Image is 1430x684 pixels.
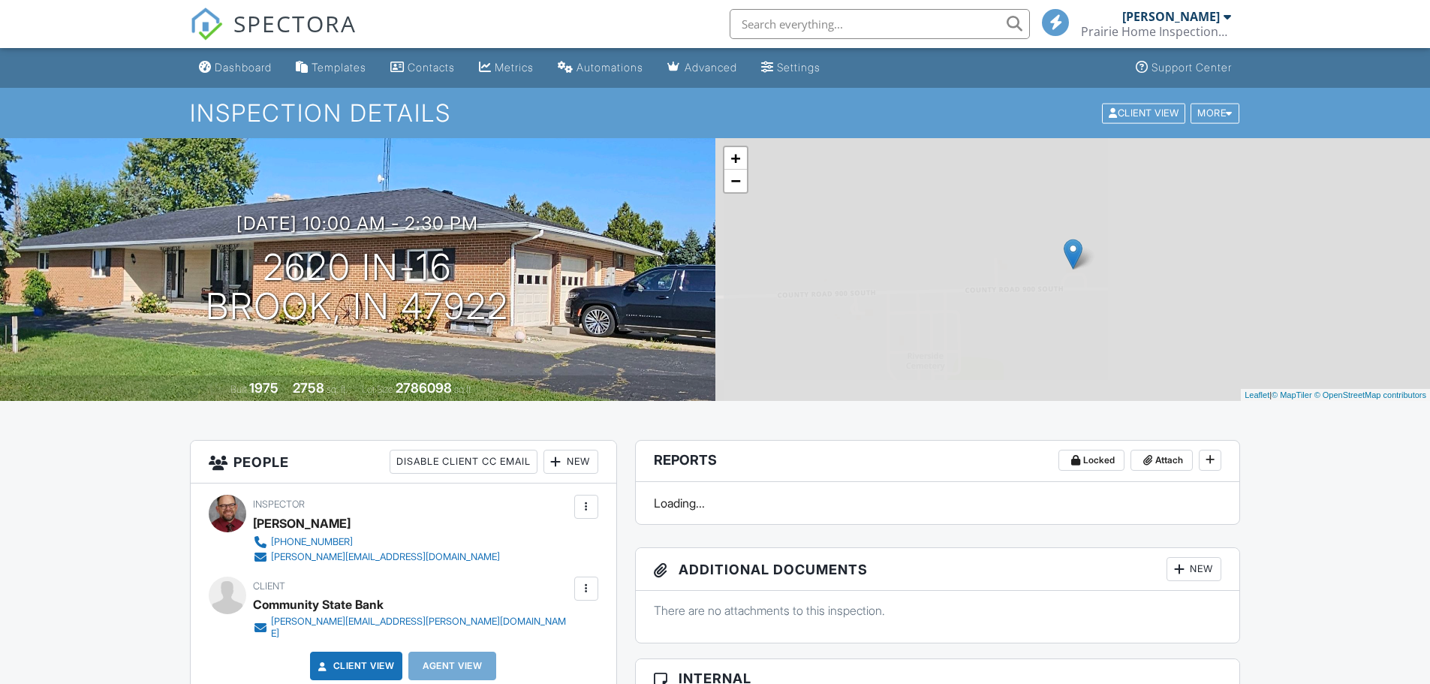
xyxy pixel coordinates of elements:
[1241,389,1430,402] div: |
[253,593,384,616] div: Community State Bank
[577,61,643,74] div: Automations
[1100,107,1189,118] a: Client View
[1314,390,1426,399] a: © OpenStreetMap contributors
[236,213,478,234] h3: [DATE] 10:00 am - 2:30 pm
[1191,103,1239,123] div: More
[1102,103,1185,123] div: Client View
[290,54,372,82] a: Templates
[312,61,366,74] div: Templates
[315,658,395,673] a: Client View
[495,61,534,74] div: Metrics
[636,548,1240,591] h3: Additional Documents
[362,384,393,395] span: Lot Size
[552,54,649,82] a: Automations (Basic)
[253,535,500,550] a: [PHONE_NUMBER]
[271,551,500,563] div: [PERSON_NAME][EMAIL_ADDRESS][DOMAIN_NAME]
[191,441,616,484] h3: People
[253,580,285,592] span: Client
[755,54,826,82] a: Settings
[661,54,743,82] a: Advanced
[233,8,357,39] span: SPECTORA
[230,384,247,395] span: Built
[1272,390,1312,399] a: © MapTiler
[293,380,324,396] div: 2758
[390,450,537,474] div: Disable Client CC Email
[271,536,353,548] div: [PHONE_NUMBER]
[454,384,473,395] span: sq.ft.
[253,499,305,510] span: Inspector
[1130,54,1238,82] a: Support Center
[327,384,348,395] span: sq. ft.
[253,512,351,535] div: [PERSON_NAME]
[190,20,357,52] a: SPECTORA
[249,380,278,396] div: 1975
[724,170,747,192] a: Zoom out
[408,61,455,74] div: Contacts
[384,54,461,82] a: Contacts
[190,8,223,41] img: The Best Home Inspection Software - Spectora
[654,602,1222,619] p: There are no attachments to this inspection.
[190,100,1241,126] h1: Inspection Details
[685,61,737,74] div: Advanced
[724,147,747,170] a: Zoom in
[1167,557,1221,581] div: New
[543,450,598,474] div: New
[206,248,509,327] h1: 2620 IN-16 Brook, IN 47922
[253,616,570,640] a: [PERSON_NAME][EMAIL_ADDRESS][PERSON_NAME][DOMAIN_NAME]
[1122,9,1220,24] div: [PERSON_NAME]
[253,550,500,565] a: [PERSON_NAME][EMAIL_ADDRESS][DOMAIN_NAME]
[730,9,1030,39] input: Search everything...
[777,61,820,74] div: Settings
[396,380,452,396] div: 2786098
[215,61,272,74] div: Dashboard
[271,616,570,640] div: [PERSON_NAME][EMAIL_ADDRESS][PERSON_NAME][DOMAIN_NAME]
[193,54,278,82] a: Dashboard
[1152,61,1232,74] div: Support Center
[1081,24,1231,39] div: Prairie Home Inspections, LLC
[1245,390,1269,399] a: Leaflet
[473,54,540,82] a: Metrics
